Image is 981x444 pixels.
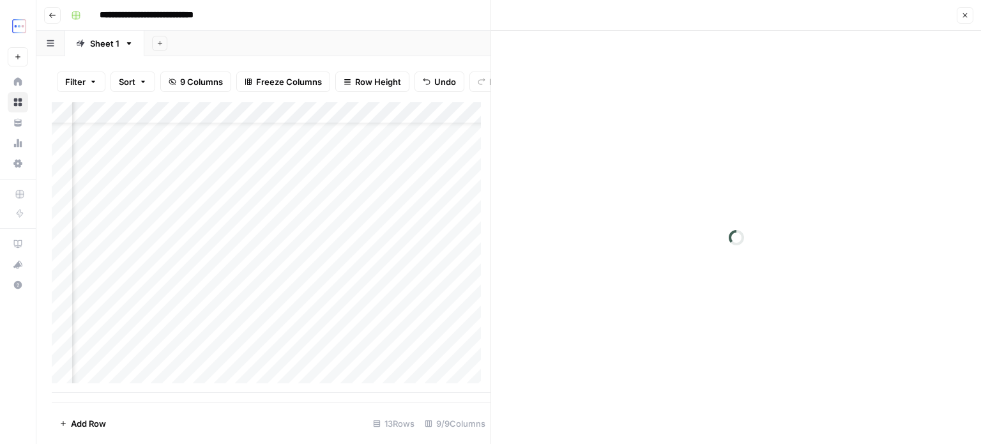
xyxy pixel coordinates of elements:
span: 9 Columns [180,75,223,88]
span: Filter [65,75,86,88]
button: Filter [57,72,105,92]
a: Browse [8,92,28,112]
a: Your Data [8,112,28,133]
button: Add Row [52,413,114,434]
button: 9 Columns [160,72,231,92]
img: TripleDart Logo [8,15,31,38]
span: Row Height [355,75,401,88]
button: Workspace: TripleDart [8,10,28,42]
span: Sort [119,75,135,88]
button: Redo [469,72,518,92]
div: What's new? [8,255,27,274]
button: Row Height [335,72,409,92]
a: Home [8,72,28,92]
div: 13 Rows [368,413,420,434]
span: Undo [434,75,456,88]
a: Usage [8,133,28,153]
a: Settings [8,153,28,174]
button: Help + Support [8,275,28,295]
button: Freeze Columns [236,72,330,92]
span: Add Row [71,417,106,430]
button: Undo [414,72,464,92]
div: Sheet 1 [90,37,119,50]
a: Sheet 1 [65,31,144,56]
div: 9/9 Columns [420,413,490,434]
button: What's new? [8,254,28,275]
a: AirOps Academy [8,234,28,254]
button: Sort [110,72,155,92]
span: Freeze Columns [256,75,322,88]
